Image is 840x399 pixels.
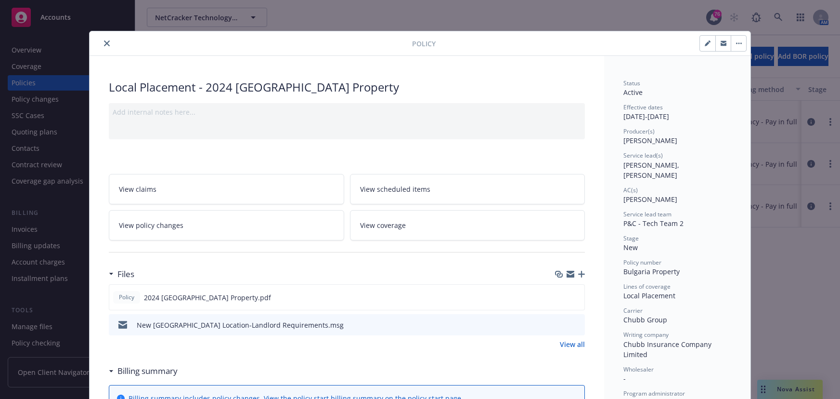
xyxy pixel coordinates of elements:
[119,220,183,230] span: View policy changes
[623,219,684,228] span: P&C - Tech Team 2
[623,282,671,291] span: Lines of coverage
[119,184,156,194] span: View claims
[623,127,655,135] span: Producer(s)
[623,291,731,301] div: Local Placement
[623,151,663,160] span: Service lead(s)
[623,374,626,383] span: -
[360,184,430,194] span: View scheduled items
[623,79,640,87] span: Status
[623,306,643,315] span: Carrier
[623,315,667,324] span: Chubb Group
[623,365,654,373] span: Wholesaler
[360,220,406,230] span: View coverage
[623,267,680,276] span: Bulgaria Property
[623,234,639,242] span: Stage
[117,293,136,302] span: Policy
[350,210,585,240] a: View coverage
[109,79,585,95] div: Local Placement - 2024 [GEOGRAPHIC_DATA] Property
[117,268,134,280] h3: Files
[623,186,638,194] span: AC(s)
[623,258,661,266] span: Policy number
[623,195,677,204] span: [PERSON_NAME]
[623,136,677,145] span: [PERSON_NAME]
[623,88,643,97] span: Active
[623,160,681,180] span: [PERSON_NAME], [PERSON_NAME]
[623,331,669,339] span: Writing company
[412,39,436,49] span: Policy
[623,389,685,398] span: Program administrator
[109,210,344,240] a: View policy changes
[109,174,344,204] a: View claims
[350,174,585,204] a: View scheduled items
[557,320,565,330] button: download file
[623,103,663,111] span: Effective dates
[623,243,638,252] span: New
[572,320,581,330] button: preview file
[560,339,585,349] a: View all
[572,293,581,303] button: preview file
[556,293,564,303] button: download file
[623,340,713,359] span: Chubb Insurance Company Limited
[623,103,731,121] div: [DATE] - [DATE]
[109,365,178,377] div: Billing summary
[101,38,113,49] button: close
[137,320,344,330] div: New [GEOGRAPHIC_DATA] Location-Landlord Requirements.msg
[623,210,672,218] span: Service lead team
[144,293,271,303] span: 2024 [GEOGRAPHIC_DATA] Property.pdf
[117,365,178,377] h3: Billing summary
[109,268,134,280] div: Files
[113,107,581,117] div: Add internal notes here...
